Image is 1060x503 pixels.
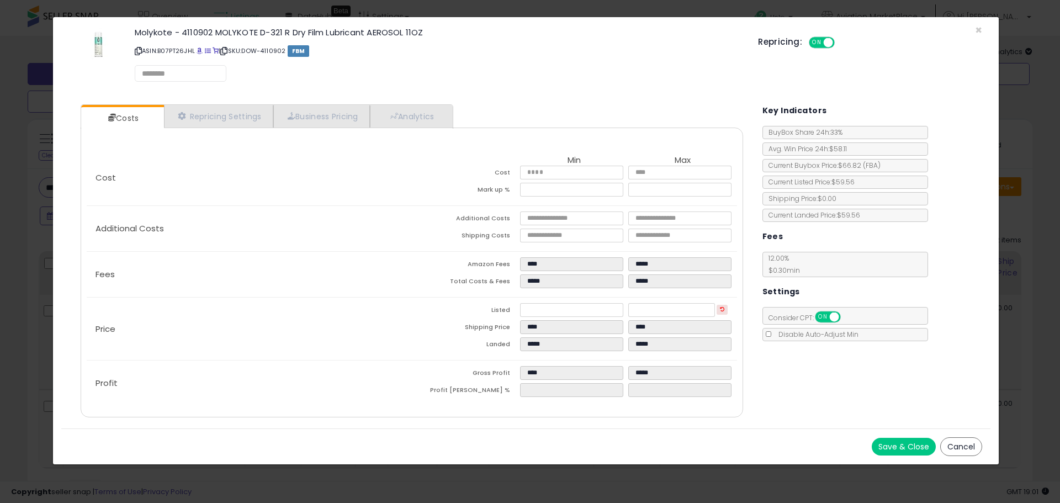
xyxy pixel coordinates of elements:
[975,22,982,38] span: ×
[82,28,115,60] img: 31zbHL8rDhL._SL60_.jpg
[87,325,412,333] p: Price
[763,177,855,187] span: Current Listed Price: $59.56
[763,266,800,275] span: $0.30 min
[839,313,856,322] span: OFF
[520,156,628,166] th: Min
[87,173,412,182] p: Cost
[213,46,219,55] a: Your listing only
[197,46,203,55] a: BuyBox page
[816,313,830,322] span: ON
[135,42,741,60] p: ASIN: B07PT26JHL | SKU: DOW-4110902
[763,161,881,170] span: Current Buybox Price:
[87,224,412,233] p: Additional Costs
[762,230,783,243] h5: Fees
[412,211,520,229] td: Additional Costs
[135,28,741,36] h3: Molykote - 4110902 MOLYKOTE D-321 R Dry Film Lubricant AEROSOL 11OZ
[810,38,824,47] span: ON
[370,105,452,128] a: Analytics
[763,128,842,137] span: BuyBox Share 24h: 33%
[763,253,800,275] span: 12.00 %
[773,330,858,339] span: Disable Auto-Adjust Min
[833,38,851,47] span: OFF
[273,105,370,128] a: Business Pricing
[762,285,800,299] h5: Settings
[164,105,273,128] a: Repricing Settings
[205,46,211,55] a: All offer listings
[628,156,736,166] th: Max
[87,379,412,388] p: Profit
[412,320,520,337] td: Shipping Price
[412,166,520,183] td: Cost
[288,45,310,57] span: FBM
[762,104,827,118] h5: Key Indicators
[412,274,520,292] td: Total Costs & Fees
[763,144,847,153] span: Avg. Win Price 24h: $58.11
[872,438,936,456] button: Save & Close
[412,229,520,246] td: Shipping Costs
[763,313,855,322] span: Consider CPT:
[412,366,520,383] td: Gross Profit
[412,303,520,320] td: Listed
[763,210,860,220] span: Current Landed Price: $59.56
[412,183,520,200] td: Mark up %
[412,383,520,400] td: Profit [PERSON_NAME] %
[412,257,520,274] td: Amazon Fees
[412,337,520,354] td: Landed
[940,437,982,456] button: Cancel
[87,270,412,279] p: Fees
[763,194,836,203] span: Shipping Price: $0.00
[81,107,163,129] a: Costs
[838,161,881,170] span: $66.82
[758,38,802,46] h5: Repricing:
[863,161,881,170] span: ( FBA )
